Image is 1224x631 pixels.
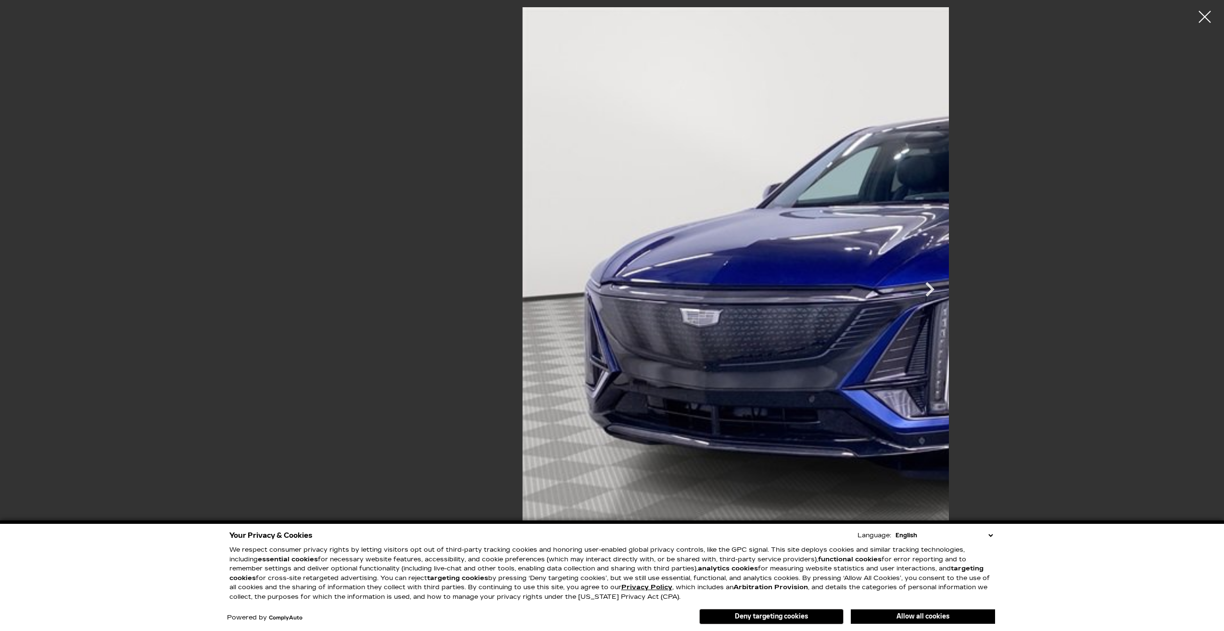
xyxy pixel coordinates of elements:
span: Your Privacy & Cookies [229,529,313,542]
strong: essential cookies [258,556,318,563]
button: Deny targeting cookies [699,609,844,624]
div: Next [915,270,944,313]
div: Powered by [227,615,303,621]
strong: functional cookies [818,556,882,563]
a: ComplyAuto [269,615,303,621]
strong: Arbitration Provision [733,583,808,591]
select: Language Select [893,531,995,540]
strong: targeting cookies [229,565,984,582]
strong: targeting cookies [427,574,488,582]
div: Language: [858,532,891,539]
strong: analytics cookies [698,565,758,572]
p: We respect consumer privacy rights by letting visitors opt out of third-party tracking cookies an... [229,545,995,602]
a: Privacy Policy [621,583,672,591]
button: Allow all cookies [851,609,995,624]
